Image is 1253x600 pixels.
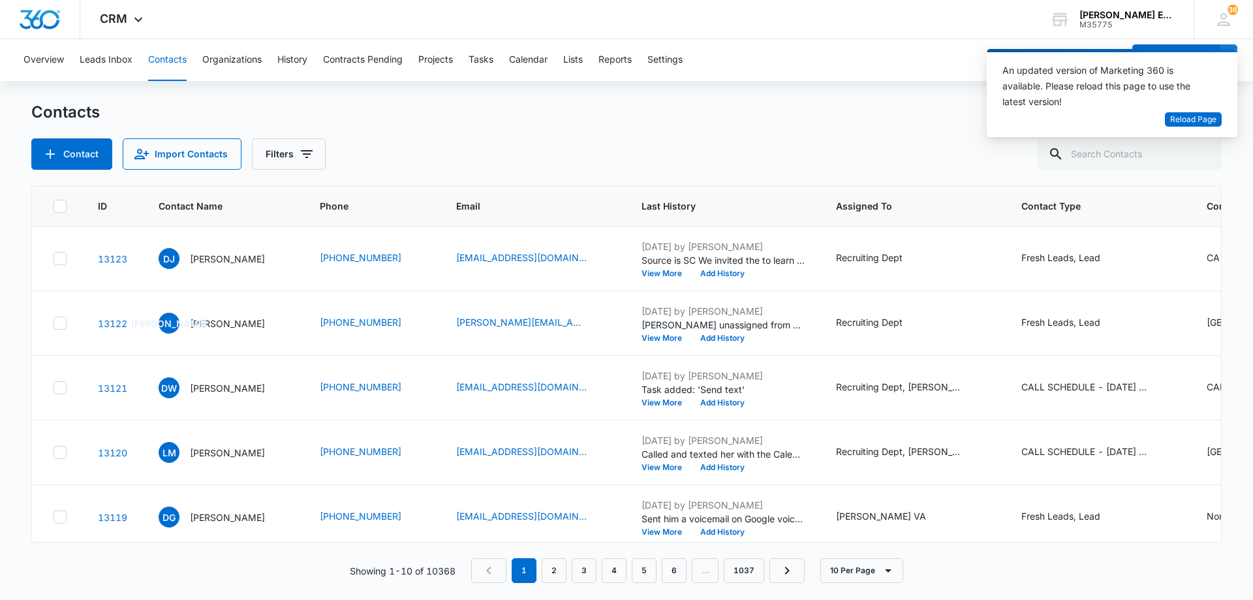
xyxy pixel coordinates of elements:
[159,313,179,334] span: [PERSON_NAME]
[1021,251,1124,266] div: Contact Type - Fresh Leads, Lead - Select to Edit Field
[820,558,903,583] button: 10 Per Page
[202,39,262,81] button: Organizations
[469,39,493,81] button: Tasks
[320,445,401,458] a: [PHONE_NUMBER]
[456,251,610,266] div: Email - djackson4realestate@gmail.com - Select to Edit Field
[691,270,754,277] button: Add History
[836,380,967,394] div: Recruiting Dept, [PERSON_NAME]
[836,445,990,460] div: Assigned To - Recruiting Dept, Sandy Lynch - Select to Edit Field
[642,383,805,396] p: Task added: 'Send text'
[1207,509,1230,523] div: None
[320,199,406,213] span: Phone
[98,383,127,394] a: Navigate to contact details page for Derek Ward
[642,240,805,253] p: [DATE] by [PERSON_NAME]
[836,251,926,266] div: Assigned To - Recruiting Dept - Select to Edit Field
[350,564,456,578] p: Showing 1-10 of 10368
[148,39,187,81] button: Contacts
[642,464,691,471] button: View More
[456,445,610,460] div: Email - lisamoonieo@gmail.com - Select to Edit Field
[642,199,786,213] span: Last History
[642,369,805,383] p: [DATE] by [PERSON_NAME]
[320,509,425,525] div: Phone - (972) 898-8591 - Select to Edit Field
[542,558,566,583] a: Page 2
[98,447,127,458] a: Navigate to contact details page for Lisa Moonie
[836,199,971,213] span: Assigned To
[836,445,967,458] div: Recruiting Dept, [PERSON_NAME]
[563,39,583,81] button: Lists
[159,442,288,463] div: Contact Name - Lisa Moonie - Select to Edit Field
[1021,199,1156,213] span: Contact Type
[1021,445,1152,458] div: CALL SCHEDULE - [DATE] - TYPE, Fresh Leads, Lead
[769,558,805,583] a: Next Page
[98,199,108,213] span: ID
[456,445,587,458] a: [EMAIL_ADDRESS][DOMAIN_NAME]
[456,509,610,525] div: Email - dgerryrealty@gmail.com - Select to Edit Field
[642,447,805,461] p: Called and texted her with the Calendly text on Google voice
[836,315,903,329] div: Recruiting Dept
[159,377,179,398] span: DW
[1021,509,1124,525] div: Contact Type - Fresh Leads, Lead - Select to Edit Field
[572,558,596,583] a: Page 3
[159,377,288,398] div: Contact Name - Derek Ward - Select to Edit Field
[159,442,179,463] span: LM
[190,317,265,330] p: [PERSON_NAME]
[456,199,591,213] span: Email
[1170,114,1216,126] span: Reload Page
[98,512,127,523] a: Navigate to contact details page for Damian Gerry
[31,103,100,122] h1: Contacts
[1079,20,1175,29] div: account id
[691,528,754,536] button: Add History
[509,39,548,81] button: Calendar
[1021,251,1100,264] div: Fresh Leads, Lead
[836,509,926,523] div: [PERSON_NAME] VA
[642,399,691,407] button: View More
[320,380,425,396] div: Phone - (936) 672-0673 - Select to Edit Field
[602,558,626,583] a: Page 4
[190,381,265,395] p: [PERSON_NAME]
[642,498,805,512] p: [DATE] by [PERSON_NAME]
[456,509,587,523] a: [EMAIL_ADDRESS][DOMAIN_NAME]
[190,511,265,524] p: [PERSON_NAME]
[456,380,610,396] div: Email - dcw197980@gmail.com - Select to Edit Field
[159,507,179,528] span: DG
[512,558,536,583] em: 1
[691,464,754,471] button: Add History
[642,270,691,277] button: View More
[1021,380,1175,396] div: Contact Type - CALL SCHEDULE - DEC 2024 - TYPE, Fresh Leads, Lead - Select to Edit Field
[159,313,288,334] div: Contact Name - Jessica Attocknie - Select to Edit Field
[320,509,401,523] a: [PHONE_NUMBER]
[320,315,401,329] a: [PHONE_NUMBER]
[1132,44,1220,76] button: Add Contact
[320,251,401,264] a: [PHONE_NUMBER]
[836,509,950,525] div: Assigned To - Ruth VA - Select to Edit Field
[190,446,265,460] p: [PERSON_NAME]
[1207,509,1253,525] div: Contact Status - None - Select to Edit Field
[642,253,805,267] p: Source is SC We invited the to learn more about our brokerage and she said- Hello [PERSON_NAME], ...
[456,380,587,394] a: [EMAIL_ADDRESS][DOMAIN_NAME]
[80,39,132,81] button: Leads Inbox
[159,248,179,269] span: DJ
[190,252,265,266] p: [PERSON_NAME]
[1165,112,1222,127] button: Reload Page
[642,334,691,342] button: View More
[320,380,401,394] a: [PHONE_NUMBER]
[31,138,112,170] button: Add Contact
[836,315,926,331] div: Assigned To - Recruiting Dept - Select to Edit Field
[159,248,288,269] div: Contact Name - Danessa Jackson - Select to Edit Field
[456,251,587,264] a: [EMAIL_ADDRESS][DOMAIN_NAME]
[1021,445,1175,460] div: Contact Type - CALL SCHEDULE - DEC 2024 - TYPE, Fresh Leads, Lead - Select to Edit Field
[642,528,691,536] button: View More
[418,39,453,81] button: Projects
[632,558,657,583] a: Page 5
[456,315,587,329] a: [PERSON_NAME][EMAIL_ADDRESS][PERSON_NAME][DOMAIN_NAME]
[691,399,754,407] button: Add History
[1021,315,1124,331] div: Contact Type - Fresh Leads, Lead - Select to Edit Field
[320,445,425,460] div: Phone - (832) 885-7426 - Select to Edit Field
[691,334,754,342] button: Add History
[1079,10,1175,20] div: account name
[642,304,805,318] p: [DATE] by [PERSON_NAME]
[277,39,307,81] button: History
[642,512,805,526] p: Sent him a voicemail on Google voice Told him we had reached out via SC and we would love to have...
[1228,5,1238,15] div: notifications count
[320,315,425,331] div: Phone - (281) 635-2394 - Select to Edit Field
